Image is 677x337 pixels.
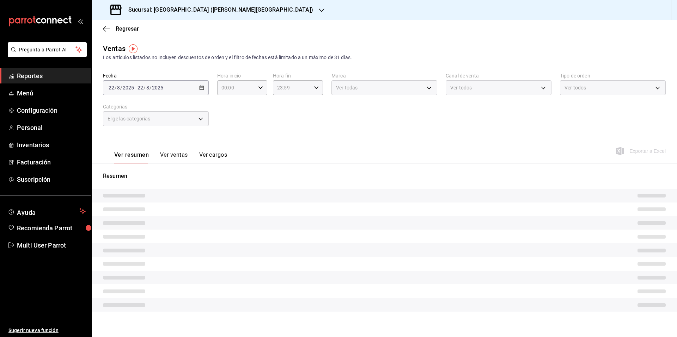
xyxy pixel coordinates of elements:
span: / [120,85,122,91]
input: -- [137,85,144,91]
span: / [144,85,146,91]
span: Ver todas [336,84,358,91]
span: Reportes [17,71,86,81]
button: Regresar [103,25,139,32]
span: Ver todos [565,84,586,91]
label: Marca [331,73,437,78]
p: Resumen [103,172,666,180]
span: Suscripción [17,175,86,184]
span: Personal [17,123,86,132]
span: Pregunta a Parrot AI [19,46,76,54]
span: Menú [17,88,86,98]
span: Sugerir nueva función [8,327,86,334]
span: - [135,85,136,91]
div: Ventas [103,43,126,54]
span: Facturación [17,157,86,167]
h3: Sucursal: [GEOGRAPHIC_DATA] ([PERSON_NAME][GEOGRAPHIC_DATA]) [123,6,313,14]
span: Ver todos [450,84,472,91]
div: navigation tabs [114,151,227,163]
button: Ver cargos [199,151,227,163]
label: Fecha [103,73,209,78]
label: Canal de venta [446,73,551,78]
div: Los artículos listados no incluyen descuentos de orden y el filtro de fechas está limitado a un m... [103,54,666,61]
label: Hora inicio [217,73,267,78]
button: Pregunta a Parrot AI [8,42,87,57]
span: Regresar [116,25,139,32]
img: Tooltip marker [129,44,138,53]
a: Pregunta a Parrot AI [5,51,87,58]
label: Categorías [103,104,209,109]
input: -- [108,85,115,91]
button: Ver ventas [160,151,188,163]
span: Elige las categorías [108,115,151,122]
span: / [150,85,152,91]
span: Configuración [17,106,86,115]
input: ---- [152,85,164,91]
label: Hora fin [273,73,323,78]
span: / [115,85,117,91]
label: Tipo de orden [560,73,666,78]
input: ---- [122,85,134,91]
button: open_drawer_menu [78,18,83,24]
input: -- [146,85,150,91]
span: Ayuda [17,207,77,216]
span: Recomienda Parrot [17,223,86,233]
button: Ver resumen [114,151,149,163]
input: -- [117,85,120,91]
span: Multi User Parrot [17,241,86,250]
span: Inventarios [17,140,86,150]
